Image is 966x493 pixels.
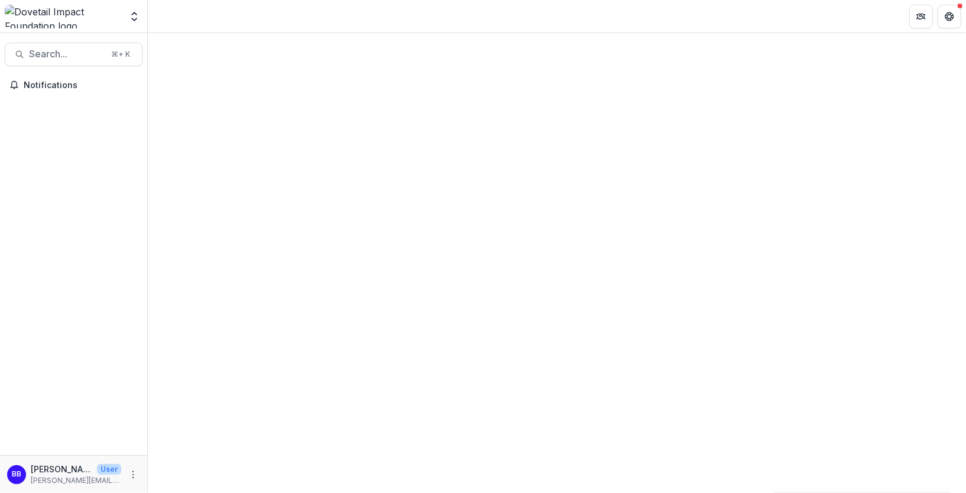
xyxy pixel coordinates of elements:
[97,464,121,475] p: User
[24,80,138,90] span: Notifications
[109,48,133,61] div: ⌘ + K
[153,8,203,25] nav: breadcrumb
[31,463,92,475] p: [PERSON_NAME]
[938,5,961,28] button: Get Help
[126,468,140,482] button: More
[31,475,121,486] p: [PERSON_NAME][EMAIL_ADDRESS][DOMAIN_NAME]
[12,471,21,478] div: Bryan Bahizi
[909,5,933,28] button: Partners
[29,48,104,60] span: Search...
[5,5,121,28] img: Dovetail Impact Foundation logo
[126,5,143,28] button: Open entity switcher
[5,76,143,95] button: Notifications
[5,43,143,66] button: Search...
